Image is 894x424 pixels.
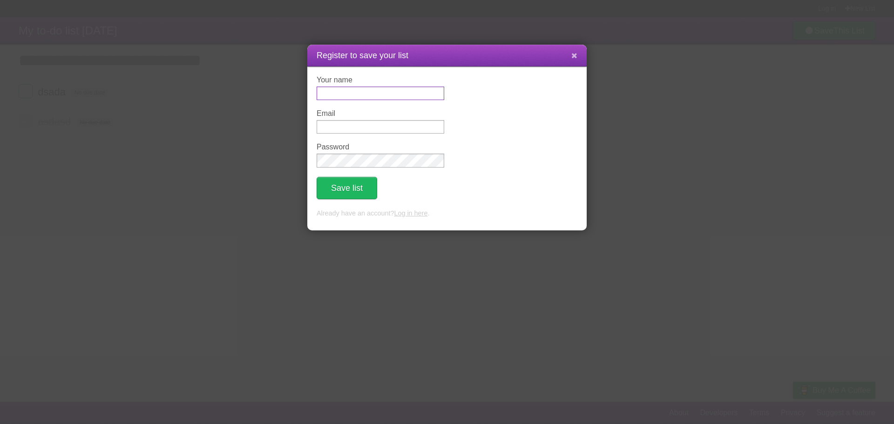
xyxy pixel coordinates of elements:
label: Your name [317,76,444,84]
h1: Register to save your list [317,49,577,62]
a: Log in here [394,209,427,217]
label: Password [317,143,444,151]
label: Email [317,109,444,118]
p: Already have an account? . [317,209,577,219]
button: Save list [317,177,377,199]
